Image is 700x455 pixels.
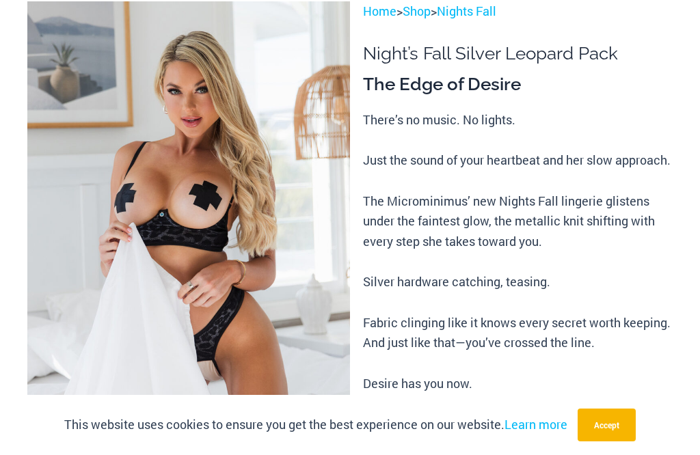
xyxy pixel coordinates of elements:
[363,73,673,96] h3: The Edge of Desire
[504,416,567,432] a: Learn more
[437,3,496,19] a: Nights Fall
[363,3,396,19] a: Home
[403,3,431,19] a: Shop
[363,110,673,435] p: There’s no music. No lights. Just the sound of your heartbeat and her slow approach. The Micromin...
[363,43,673,64] h1: Night’s Fall Silver Leopard Pack
[363,1,673,22] p: > >
[64,415,567,435] p: This website uses cookies to ensure you get the best experience on our website.
[578,409,636,441] button: Accept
